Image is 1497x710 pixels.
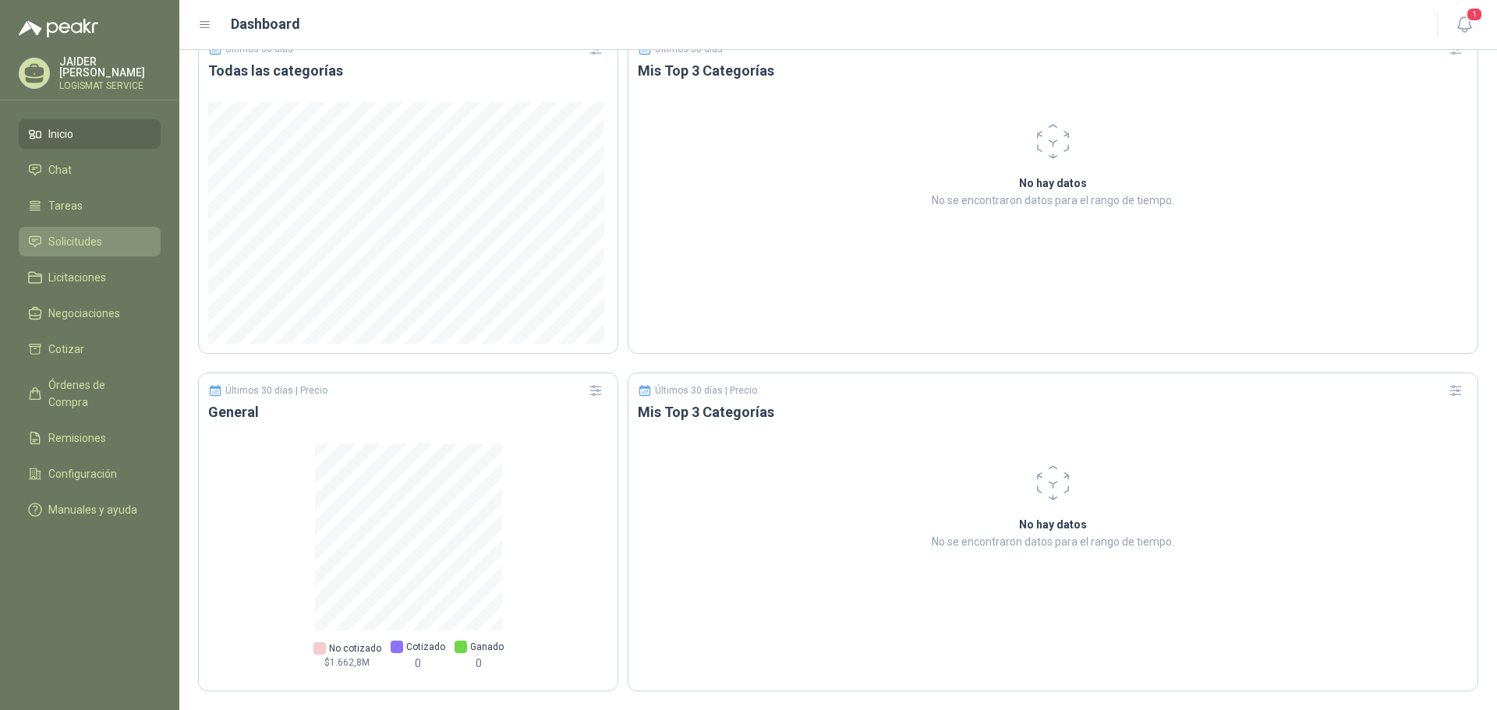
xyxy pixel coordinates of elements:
[19,370,161,417] a: Órdenes de Compra
[781,192,1325,209] p: No se encontraron datos para el rango de tiempo.
[48,269,106,286] span: Licitaciones
[19,334,161,364] a: Cotizar
[781,175,1325,192] h2: No hay datos
[455,640,504,672] div: 0
[48,501,137,518] span: Manuales y ayuda
[19,227,161,256] a: Solicitudes
[48,376,146,411] span: Órdenes de Compra
[48,429,106,447] span: Remisiones
[19,459,161,489] a: Configuración
[225,44,293,55] p: Últimos 30 días
[48,465,117,482] span: Configuración
[19,119,161,149] a: Inicio
[781,533,1325,550] p: No se encontraron datos para el rango de tiempo.
[48,125,73,143] span: Inicio
[208,62,608,80] h3: Todas las categorías
[59,81,161,90] p: LOGISMAT SERVICE
[655,385,757,396] p: Últimos 30 días | Precio
[19,263,161,292] a: Licitaciones
[48,305,120,322] span: Negociaciones
[19,19,98,37] img: Logo peakr
[638,62,1468,80] h3: Mis Top 3 Categorías
[231,13,300,35] h1: Dashboard
[19,423,161,453] a: Remisiones
[208,403,608,422] h3: General
[48,341,84,358] span: Cotizar
[655,44,723,55] p: Últimos 30 días
[19,298,161,328] a: Negociaciones
[324,655,370,670] span: $ 1.662,8M
[19,495,161,525] a: Manuales y ayuda
[48,161,72,178] span: Chat
[48,233,102,250] span: Solicitudes
[19,155,161,185] a: Chat
[48,197,83,214] span: Tareas
[19,191,161,221] a: Tareas
[1466,7,1483,22] span: 1
[59,56,161,78] p: JAIDER [PERSON_NAME]
[225,385,327,396] p: Últimos 30 días | Precio
[1450,11,1478,39] button: 1
[391,640,445,672] div: 0
[638,403,1468,422] h3: Mis Top 3 Categorías
[781,516,1325,533] h2: No hay datos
